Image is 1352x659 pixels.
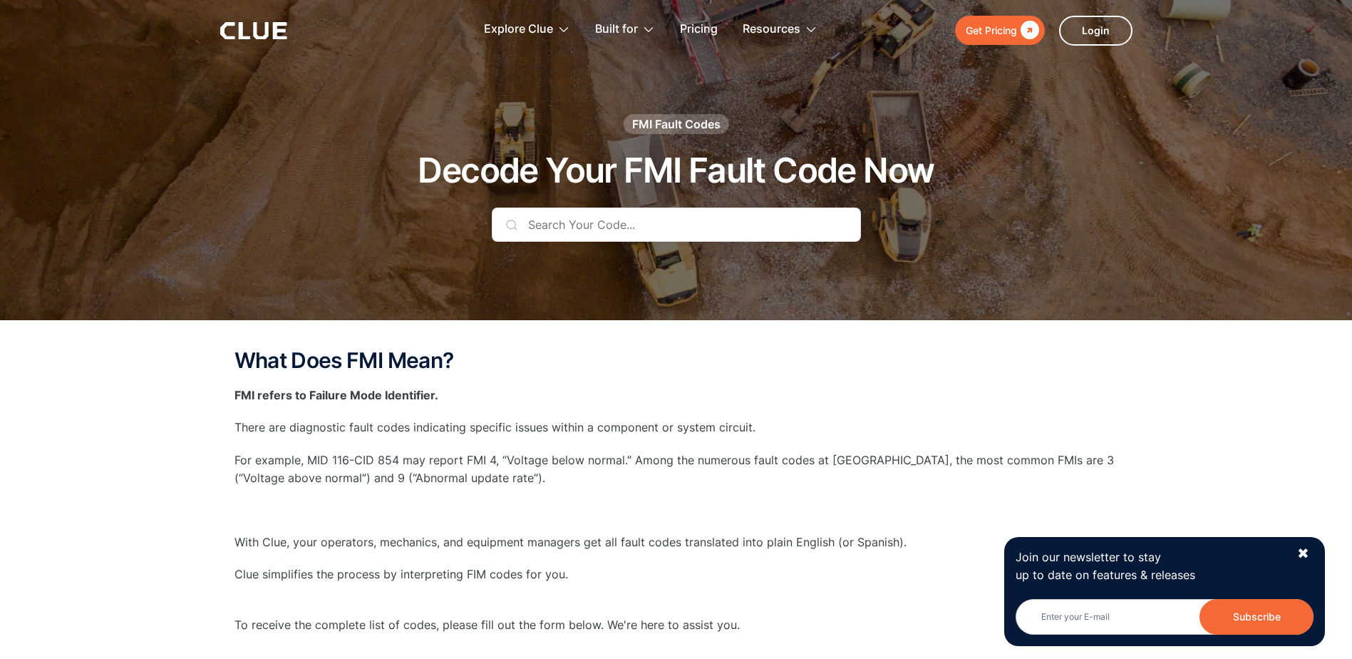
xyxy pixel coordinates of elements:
p: Join our newsletter to stay up to date on features & releases [1016,548,1284,584]
p: With Clue, your operators, mechanics, and equipment managers get all fault codes translated into ... [234,533,1118,551]
input: Enter your E-mail [1016,599,1314,635]
a: Login [1059,16,1132,46]
div: Explore Clue [484,7,553,52]
p: There are diagnostic fault codes indicating specific issues within a component or system circuit. [234,419,1118,436]
div: Get Pricing [966,21,1017,39]
a: Get Pricing [955,16,1045,45]
div: Resources [743,7,800,52]
h2: What Does FMI Mean? [234,349,1118,372]
div: Built for [595,7,638,52]
strong: FMI refers to Failure Mode Identifier. [234,388,438,402]
p: ‍ [234,501,1118,519]
input: Search Your Code... [492,208,861,242]
div:  [1017,21,1039,39]
p: Clue simplifies the process by interpreting FIM codes for you. ‍ [234,566,1118,601]
a: Pricing [680,7,718,52]
p: To receive the complete list of codes, please fill out the form below. We're here to assist you. [234,616,1118,634]
div: ✖ [1297,545,1309,563]
p: For example, MID 116-CID 854 may report FMI 4, “Voltage below normal.” Among the numerous fault c... [234,451,1118,487]
div: FMI Fault Codes [632,116,721,132]
input: Subscribe [1199,599,1314,635]
h1: Decode Your FMI Fault Code Now [418,152,934,190]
